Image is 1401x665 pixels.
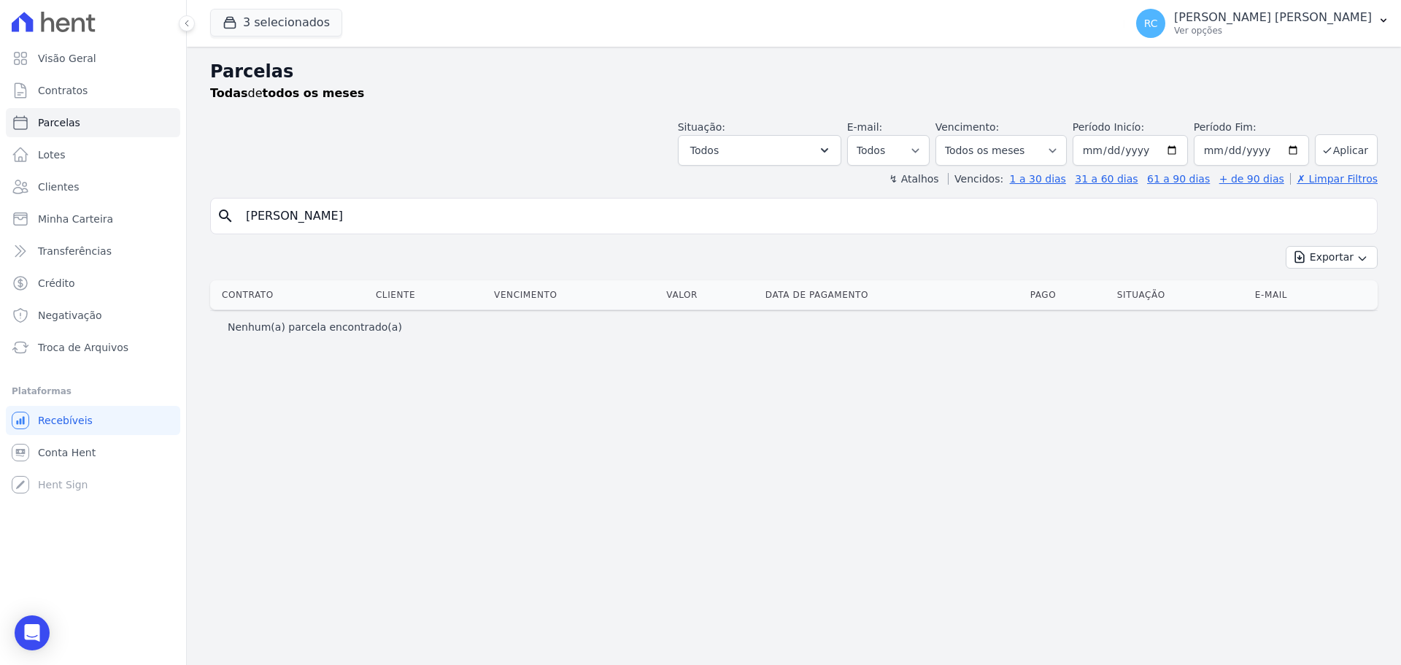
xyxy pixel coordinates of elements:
a: Conta Hent [6,438,180,467]
a: Negativação [6,301,180,330]
label: Período Inicío: [1073,121,1144,133]
th: Pago [1024,280,1111,310]
a: 31 a 60 dias [1075,173,1138,185]
input: Buscar por nome do lote ou do cliente [237,201,1371,231]
th: E-mail [1249,280,1351,310]
a: 61 a 90 dias [1147,173,1210,185]
div: Open Intercom Messenger [15,615,50,650]
button: Exportar [1286,246,1378,269]
label: Vencidos: [948,173,1003,185]
p: Nenhum(a) parcela encontrado(a) [228,320,402,334]
a: Parcelas [6,108,180,137]
a: ✗ Limpar Filtros [1290,173,1378,185]
button: RC [PERSON_NAME] [PERSON_NAME] Ver opções [1124,3,1401,44]
span: Parcelas [38,115,80,130]
a: + de 90 dias [1219,173,1284,185]
span: Crédito [38,276,75,291]
span: Contratos [38,83,88,98]
i: search [217,207,234,225]
th: Vencimento [488,280,660,310]
h2: Parcelas [210,58,1378,85]
span: Transferências [38,244,112,258]
th: Valor [660,280,759,310]
label: Vencimento: [935,121,999,133]
a: Crédito [6,269,180,298]
span: Troca de Arquivos [38,340,128,355]
label: Período Fim: [1194,120,1309,135]
span: Clientes [38,180,79,194]
th: Situação [1111,280,1249,310]
span: Recebíveis [38,413,93,428]
span: Visão Geral [38,51,96,66]
a: Transferências [6,237,180,266]
th: Contrato [210,280,370,310]
p: [PERSON_NAME] [PERSON_NAME] [1174,10,1372,25]
span: Minha Carteira [38,212,113,226]
button: Aplicar [1315,134,1378,166]
span: Conta Hent [38,445,96,460]
p: de [210,85,364,102]
a: Clientes [6,172,180,201]
span: Negativação [38,308,102,323]
a: Visão Geral [6,44,180,73]
span: Todos [690,142,719,159]
div: Plataformas [12,383,174,400]
a: Minha Carteira [6,204,180,234]
a: Recebíveis [6,406,180,435]
button: Todos [678,135,841,166]
button: 3 selecionados [210,9,342,36]
label: ↯ Atalhos [889,173,938,185]
a: Contratos [6,76,180,105]
label: E-mail: [847,121,883,133]
th: Cliente [370,280,488,310]
th: Data de Pagamento [760,280,1024,310]
span: Lotes [38,147,66,162]
strong: Todas [210,86,248,100]
a: Troca de Arquivos [6,333,180,362]
strong: todos os meses [263,86,365,100]
a: Lotes [6,140,180,169]
a: 1 a 30 dias [1010,173,1066,185]
span: RC [1144,18,1158,28]
p: Ver opções [1174,25,1372,36]
label: Situação: [678,121,725,133]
